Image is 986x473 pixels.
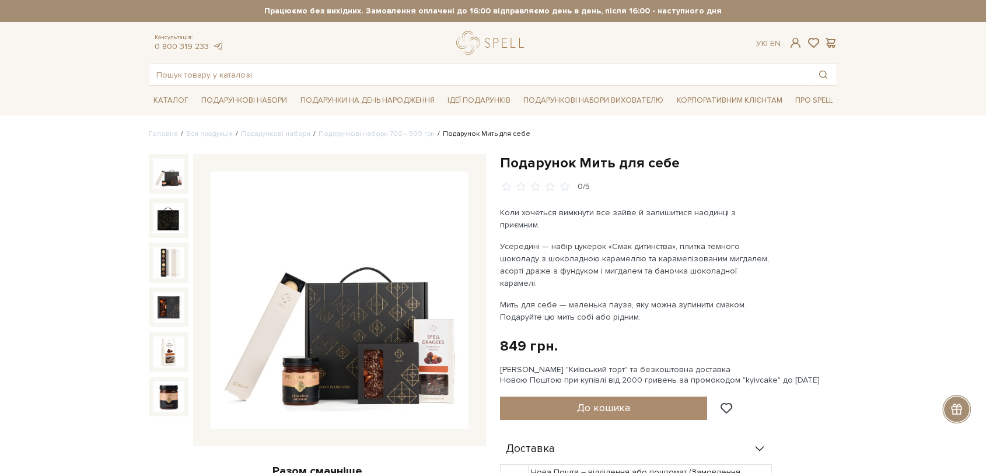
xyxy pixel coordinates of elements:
a: logo [456,31,529,55]
a: Подарункові набори 700 - 999 грн [319,129,435,138]
img: Подарунок Мить для себе [211,171,468,429]
a: telegram [212,41,223,51]
span: | [766,38,768,48]
a: Подарунки на День народження [296,92,439,110]
span: До кошика [577,401,630,414]
button: До кошика [500,397,707,420]
a: Вся продукція [186,129,233,138]
a: En [770,38,781,48]
img: Подарунок Мить для себе [153,247,184,278]
a: Ідеї подарунків [443,92,515,110]
div: 0/5 [578,181,590,192]
img: Подарунок Мить для себе [153,337,184,367]
input: Пошук товару у каталозі [149,64,810,85]
a: Каталог [149,92,193,110]
a: Подарункові набори [241,129,310,138]
p: Усередині — набір цукерок «Смак дитинства», плитка темного шоколаду з шоколадною карамеллю та кар... [500,240,774,289]
img: Подарунок Мить для себе [153,159,184,189]
img: Подарунок Мить для себе [153,292,184,323]
a: 0 800 319 233 [155,41,209,51]
span: Доставка [506,444,555,454]
img: Подарунок Мить для себе [153,381,184,412]
a: Подарункові набори вихователю [519,90,668,110]
img: Подарунок Мить для себе [153,203,184,233]
div: 849 грн. [500,337,558,355]
a: Про Spell [791,92,837,110]
p: Мить для себе — маленька пауза, яку можна зупинити смаком. Подаруйте цю мить собі або рідним. [500,299,774,323]
div: [PERSON_NAME] "Київський торт" та безкоштовна доставка Новою Поштою при купівлі від 2000 гривень ... [500,365,837,386]
strong: Працюємо без вихідних. Замовлення оплачені до 16:00 відправляємо день в день, після 16:00 - насту... [149,6,837,16]
p: Коли хочеться вимкнути все зайве й залишитися наодинці з приємним. [500,206,774,231]
button: Пошук товару у каталозі [810,64,837,85]
a: Головна [149,129,178,138]
span: Консультація: [155,34,223,41]
h1: Подарунок Мить для себе [500,154,837,172]
li: Подарунок Мить для себе [435,129,530,139]
a: Корпоративним клієнтам [672,90,787,110]
div: Ук [756,38,781,49]
a: Подарункові набори [197,92,292,110]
